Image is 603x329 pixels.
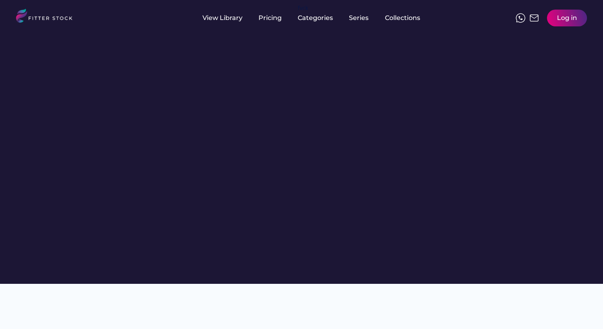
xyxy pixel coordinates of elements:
img: Frame%2051.svg [529,13,539,23]
div: Log in [557,14,577,22]
img: yH5BAEAAAAALAAAAAABAAEAAAIBRAA7 [92,13,102,23]
img: LOGO.svg [16,9,79,25]
div: Collections [385,14,420,22]
div: View Library [202,14,242,22]
div: fvck [298,4,308,12]
div: Series [349,14,369,22]
img: meteor-icons_whatsapp%20%281%29.svg [516,13,525,23]
div: Pricing [258,14,282,22]
div: Categories [298,14,333,22]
